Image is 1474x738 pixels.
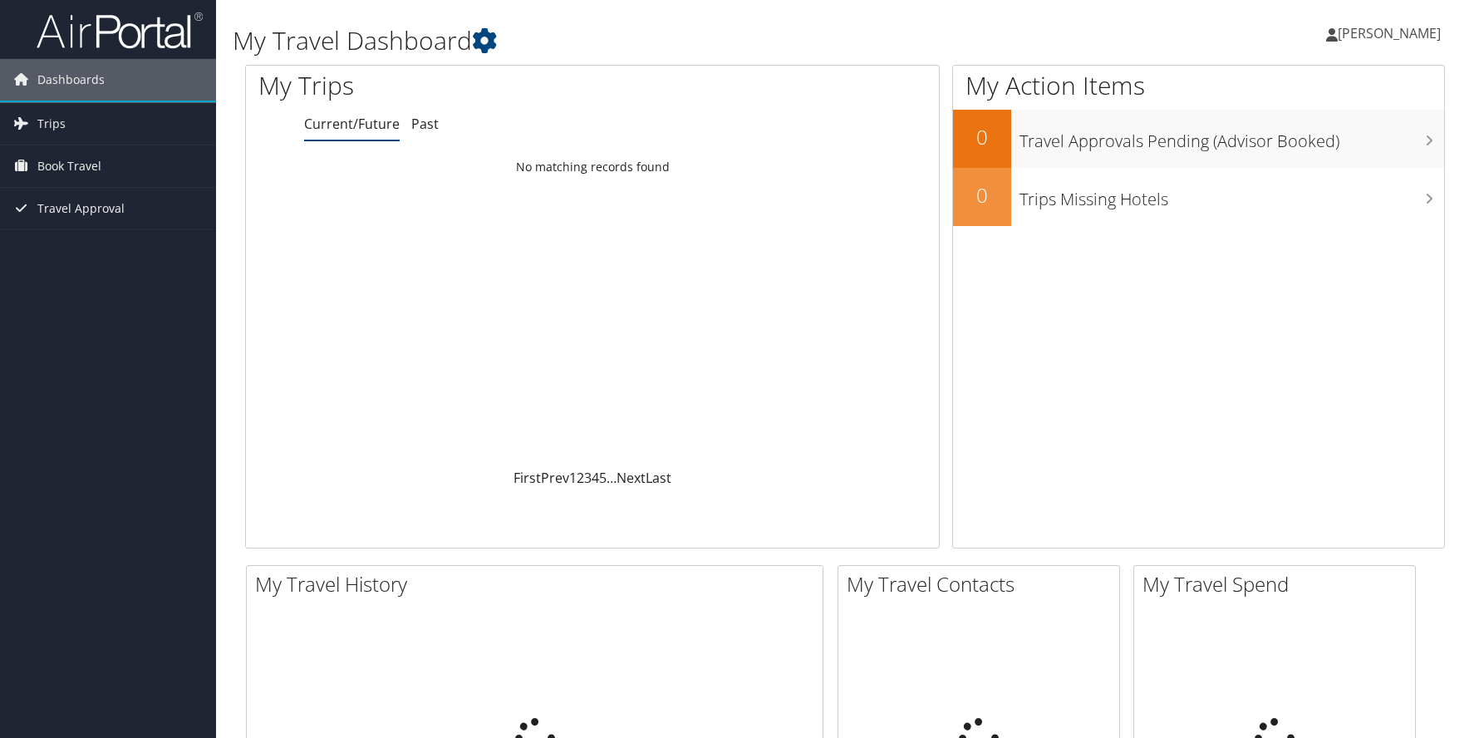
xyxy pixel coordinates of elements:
a: Next [617,469,646,487]
a: [PERSON_NAME] [1326,8,1457,58]
a: 0Travel Approvals Pending (Advisor Booked) [953,110,1444,168]
a: 4 [592,469,599,487]
h1: My Action Items [953,68,1444,103]
a: Current/Future [304,115,400,133]
h2: My Travel Spend [1142,570,1415,598]
h2: My Travel History [255,570,823,598]
h3: Travel Approvals Pending (Advisor Booked) [1020,121,1444,153]
span: … [607,469,617,487]
a: 2 [577,469,584,487]
span: Trips [37,103,66,145]
h2: My Travel Contacts [847,570,1119,598]
h1: My Trips [258,68,638,103]
h2: 0 [953,181,1011,209]
a: 5 [599,469,607,487]
h2: 0 [953,123,1011,151]
span: [PERSON_NAME] [1338,24,1441,42]
a: Prev [541,469,569,487]
td: No matching records found [246,152,939,182]
span: Travel Approval [37,188,125,229]
a: 3 [584,469,592,487]
a: First [513,469,541,487]
span: Dashboards [37,59,105,101]
a: 1 [569,469,577,487]
a: Past [411,115,439,133]
a: Last [646,469,671,487]
a: 0Trips Missing Hotels [953,168,1444,226]
span: Book Travel [37,145,101,187]
h3: Trips Missing Hotels [1020,180,1444,211]
h1: My Travel Dashboard [233,23,1049,58]
img: airportal-logo.png [37,11,203,50]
